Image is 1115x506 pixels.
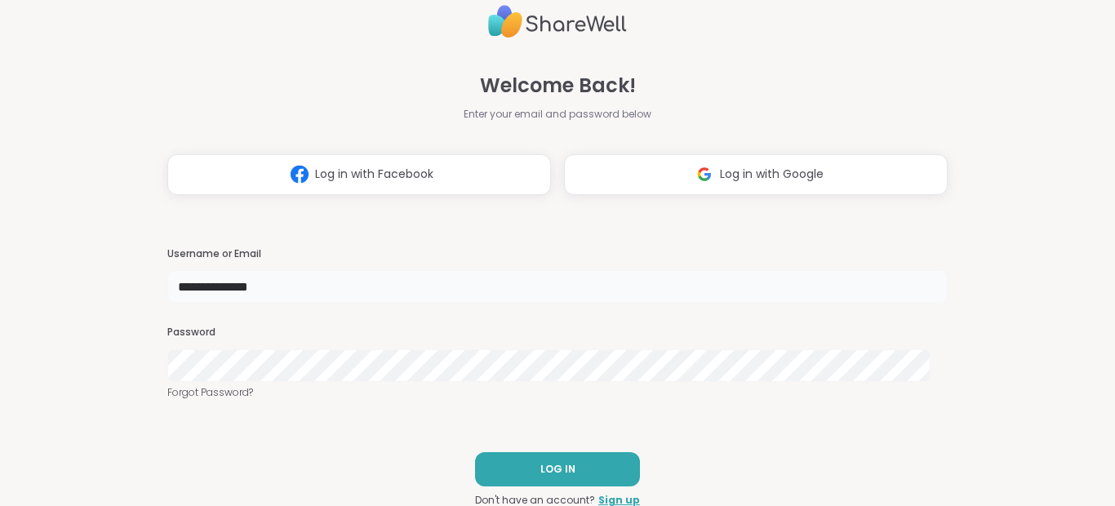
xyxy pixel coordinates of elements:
[284,159,315,189] img: ShareWell Logomark
[720,166,824,183] span: Log in with Google
[540,462,575,477] span: LOG IN
[564,154,948,195] button: Log in with Google
[475,452,640,486] button: LOG IN
[464,107,651,122] span: Enter your email and password below
[167,154,551,195] button: Log in with Facebook
[167,385,948,400] a: Forgot Password?
[480,71,636,100] span: Welcome Back!
[167,247,948,261] h3: Username or Email
[167,326,948,340] h3: Password
[689,159,720,189] img: ShareWell Logomark
[315,166,433,183] span: Log in with Facebook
